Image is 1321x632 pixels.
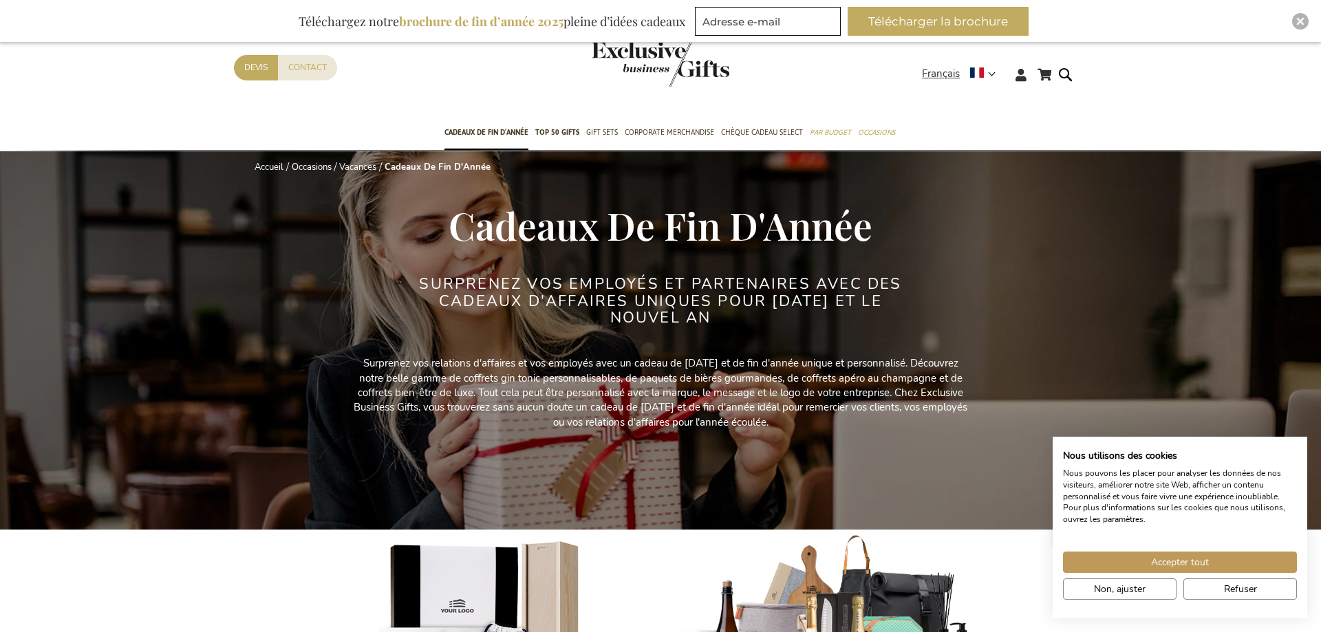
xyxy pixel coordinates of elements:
[695,7,841,36] input: Adresse e-mail
[922,66,960,82] span: Français
[1292,13,1309,30] div: Close
[1063,578,1177,600] button: Ajustez les préférences de cookie
[1063,552,1297,573] button: Accepter tous les cookies
[721,125,803,140] span: Chèque Cadeau Select
[695,7,845,40] form: marketing offers and promotions
[278,55,337,80] a: Contact
[292,161,332,173] a: Occasions
[922,66,1005,82] div: Français
[444,125,528,140] span: Cadeaux de fin d’année
[402,276,919,326] h2: Surprenez VOS EMPLOYÉS ET PARTENAIRES avec des cadeaux d'affaires UNIQUES POUR [DATE] ET LE NOUVE...
[535,125,579,140] span: TOP 50 Gifts
[1183,578,1297,600] button: Refuser tous les cookies
[449,199,872,250] span: Cadeaux De Fin D'Année
[339,161,376,173] a: Vacances
[1063,468,1297,525] p: Nous pouvons les placer pour analyser les données de nos visiteurs, améliorer notre site Web, aff...
[810,125,851,140] span: Par budget
[385,161,491,173] strong: Cadeaux De Fin D'Année
[592,41,660,87] a: store logo
[625,125,714,140] span: Corporate Merchandise
[1296,17,1304,25] img: Close
[1224,582,1257,596] span: Refuser
[292,7,691,36] div: Téléchargez notre pleine d’idées cadeaux
[399,13,563,30] b: brochure de fin d’année 2025
[1151,555,1209,569] span: Accepter tout
[848,7,1029,36] button: Télécharger la brochure
[586,125,618,140] span: Gift Sets
[234,55,278,80] a: Devis
[351,356,970,430] p: Surprenez vos relations d'affaires et vos employés avec un cadeau de [DATE] et de fin d'année uni...
[858,125,895,140] span: Occasions
[1063,450,1297,462] h2: Nous utilisons des cookies
[592,41,729,87] img: Exclusive Business gifts logo
[1094,582,1146,596] span: Non, ajuster
[255,161,283,173] a: Accueil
